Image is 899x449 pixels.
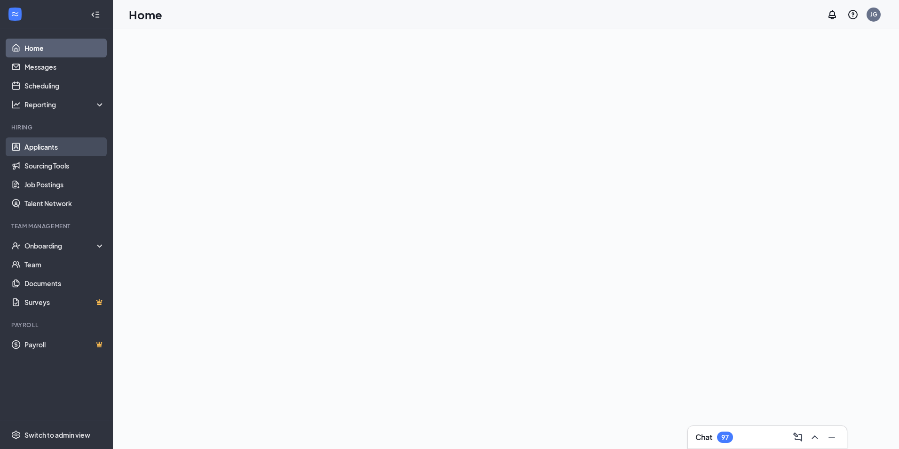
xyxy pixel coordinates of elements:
[10,9,20,19] svg: WorkstreamLogo
[24,39,105,57] a: Home
[24,293,105,312] a: SurveysCrown
[24,100,105,109] div: Reporting
[11,241,21,250] svg: UserCheck
[24,57,105,76] a: Messages
[827,9,838,20] svg: Notifications
[24,156,105,175] a: Sourcing Tools
[826,432,837,443] svg: Minimize
[24,175,105,194] a: Job Postings
[721,433,729,441] div: 97
[24,430,90,440] div: Switch to admin view
[807,430,822,445] button: ChevronUp
[870,10,877,18] div: JG
[11,430,21,440] svg: Settings
[11,100,21,109] svg: Analysis
[91,10,100,19] svg: Collapse
[11,123,103,131] div: Hiring
[824,430,839,445] button: Minimize
[809,432,820,443] svg: ChevronUp
[24,241,97,250] div: Onboarding
[24,194,105,213] a: Talent Network
[24,274,105,293] a: Documents
[11,222,103,230] div: Team Management
[695,432,712,442] h3: Chat
[24,335,105,354] a: PayrollCrown
[24,255,105,274] a: Team
[24,76,105,95] a: Scheduling
[847,9,859,20] svg: QuestionInfo
[792,432,804,443] svg: ComposeMessage
[129,7,162,23] h1: Home
[24,137,105,156] a: Applicants
[11,321,103,329] div: Payroll
[790,430,805,445] button: ComposeMessage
